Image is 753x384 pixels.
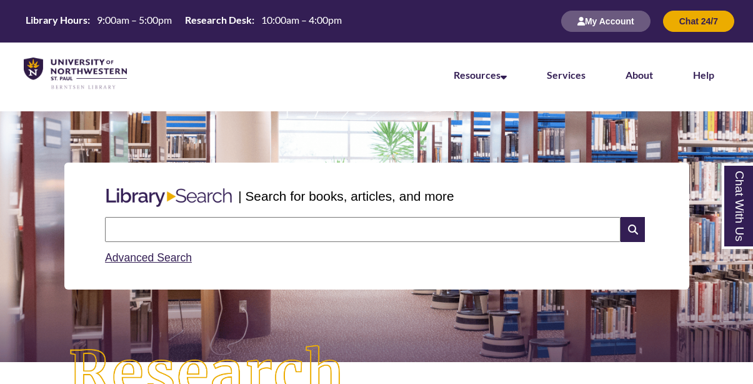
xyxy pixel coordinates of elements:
i: Search [621,217,644,242]
table: Hours Today [21,13,347,29]
a: Services [547,69,586,81]
th: Library Hours: [21,13,92,27]
img: Libary Search [100,183,238,212]
button: Chat 24/7 [663,11,734,32]
a: Hours Today [21,13,347,30]
span: 10:00am – 4:00pm [261,14,342,26]
a: Resources [454,69,507,81]
img: UNWSP Library Logo [24,58,127,90]
a: About [626,69,653,81]
a: Help [693,69,714,81]
a: My Account [561,16,651,26]
a: Chat 24/7 [663,16,734,26]
a: Advanced Search [105,251,192,264]
button: My Account [561,11,651,32]
span: 9:00am – 5:00pm [97,14,172,26]
p: | Search for books, articles, and more [238,186,454,206]
th: Research Desk: [180,13,256,27]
